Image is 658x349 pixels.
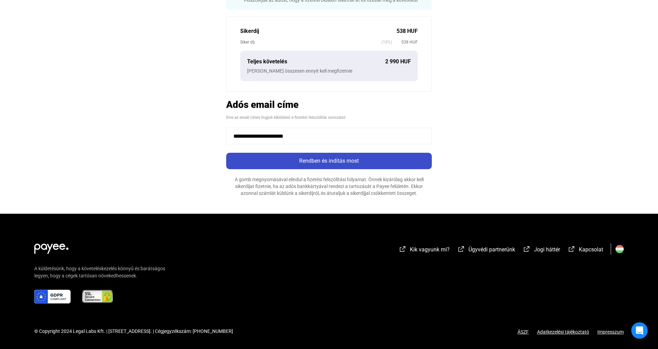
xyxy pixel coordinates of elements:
div: 538 HUF [397,27,418,35]
div: 2 990 HUF [385,58,411,66]
div: Open Intercom Messenger [631,322,648,339]
span: Kik vagyunk mi? [410,246,450,253]
span: Kapcsolat [579,246,603,253]
div: Erre az email címre fogjuk kiküldeni a fizetési felszólítás sorozatot [226,114,432,121]
a: external-link-whiteKapcsolat [568,247,603,254]
span: Ügyvédi partnerünk [468,246,515,253]
div: Teljes követelés [247,58,385,66]
a: external-link-whiteKik vagyunk mi? [399,247,450,254]
img: external-link-white [523,246,531,252]
div: Sikerdíj [240,27,397,35]
h2: Adós email címe [226,99,432,111]
div: Rendben és indítás most [228,157,430,165]
img: external-link-white [399,246,407,252]
a: external-link-whiteJogi háttér [523,247,560,254]
span: Jogi háttér [534,246,560,253]
img: gdpr [34,290,71,303]
img: HU.svg [616,245,624,253]
a: external-link-whiteÜgyvédi partnerünk [457,247,515,254]
a: Impresszum [597,329,624,335]
div: © Copyright 2024 Legal Labs Kft. | [STREET_ADDRESS]. | Cégjegyzékszám: [PHONE_NUMBER] [34,328,233,335]
span: 538 HUF [392,39,418,46]
div: [PERSON_NAME] összesen ennyit kell megfizetnie [247,67,411,74]
a: ÁSZF [517,329,529,335]
a: Adatkezelési tájékoztató [529,329,597,335]
div: A gomb megnyomásával elindul a fizetési felszólítási folyamat. Önnek kizárólag akkor kell sikerdí... [226,176,432,197]
img: external-link-white [568,246,576,252]
span: (18%) [381,39,392,46]
button: Rendben és indítás most [226,153,432,169]
img: ssl [82,290,113,303]
img: external-link-white [457,246,465,252]
img: white-payee-white-dot.svg [34,240,69,254]
div: Siker díj [240,39,381,46]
